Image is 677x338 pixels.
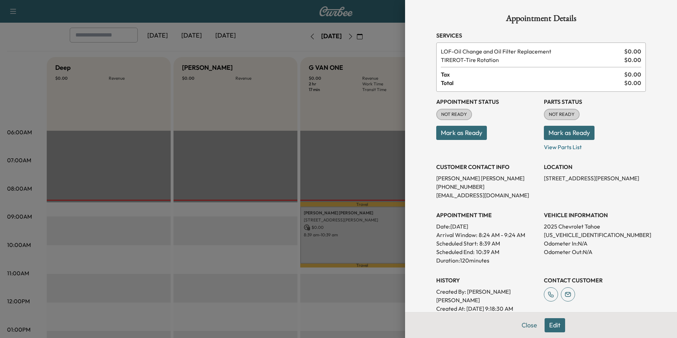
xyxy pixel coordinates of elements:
[544,276,646,285] h3: CONTACT CUSTOMER
[441,56,621,64] span: Tire Rotation
[436,256,538,265] p: Duration: 120 minutes
[624,56,641,64] span: $ 0.00
[545,111,579,118] span: NOT READY
[441,47,621,56] span: Oil Change and Oil Filter Replacement
[479,231,525,239] span: 8:24 AM - 9:24 AM
[544,97,646,106] h3: Parts Status
[436,14,646,26] h1: Appointment Details
[436,163,538,171] h3: CUSTOMER CONTACT INFO
[544,231,646,239] p: [US_VEHICLE_IDENTIFICATION_NUMBER]
[624,47,641,56] span: $ 0.00
[436,182,538,191] p: [PHONE_NUMBER]
[544,239,646,248] p: Odometer In: N/A
[545,318,565,332] button: Edit
[544,211,646,219] h3: VEHICLE INFORMATION
[544,140,646,151] p: View Parts List
[544,174,646,182] p: [STREET_ADDRESS][PERSON_NAME]
[476,248,499,256] p: 10:39 AM
[544,222,646,231] p: 2025 Chevrolet Tahoe
[436,304,538,313] p: Created At : [DATE] 9:18:30 AM
[544,248,646,256] p: Odometer Out: N/A
[436,287,538,304] p: Created By : [PERSON_NAME] [PERSON_NAME]
[544,126,594,140] button: Mark as Ready
[436,231,538,239] p: Arrival Window:
[436,276,538,285] h3: History
[436,31,646,40] h3: Services
[436,248,474,256] p: Scheduled End:
[436,126,487,140] button: Mark as Ready
[436,191,538,199] p: [EMAIL_ADDRESS][DOMAIN_NAME]
[436,222,538,231] p: Date: [DATE]
[441,79,624,87] span: Total
[436,239,478,248] p: Scheduled Start:
[437,111,471,118] span: NOT READY
[441,70,624,79] span: Tax
[624,79,641,87] span: $ 0.00
[479,239,500,248] p: 8:39 AM
[624,70,641,79] span: $ 0.00
[436,211,538,219] h3: APPOINTMENT TIME
[544,163,646,171] h3: LOCATION
[517,318,542,332] button: Close
[436,174,538,182] p: [PERSON_NAME] [PERSON_NAME]
[436,97,538,106] h3: Appointment Status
